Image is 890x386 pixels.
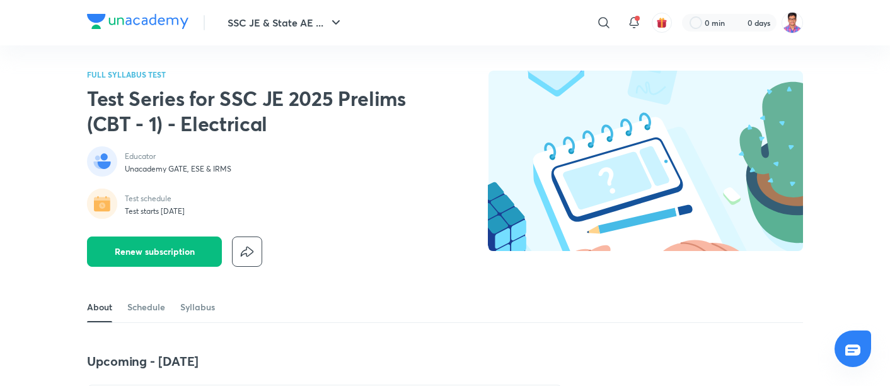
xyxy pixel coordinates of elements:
[87,292,112,322] a: About
[115,245,195,258] span: Renew subscription
[180,292,215,322] a: Syllabus
[87,14,188,29] img: Company Logo
[732,16,745,29] img: streak
[87,237,222,267] button: Renew subscription
[782,12,803,33] img: Tejas Sharma
[652,13,672,33] button: avatar
[125,206,185,216] p: Test starts [DATE]
[87,86,410,136] h2: Test Series for SSC JE 2025 Prelims (CBT - 1) - Electrical
[127,292,165,322] a: Schedule
[87,71,410,78] p: FULL SYLLABUS TEST
[656,17,667,28] img: avatar
[125,164,231,174] p: Unacademy GATE, ESE & IRMS
[220,10,351,35] button: SSC JE & State AE ...
[125,194,185,204] p: Test schedule
[125,151,231,161] p: Educator
[87,353,562,370] h4: Upcoming - [DATE]
[87,14,188,32] a: Company Logo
